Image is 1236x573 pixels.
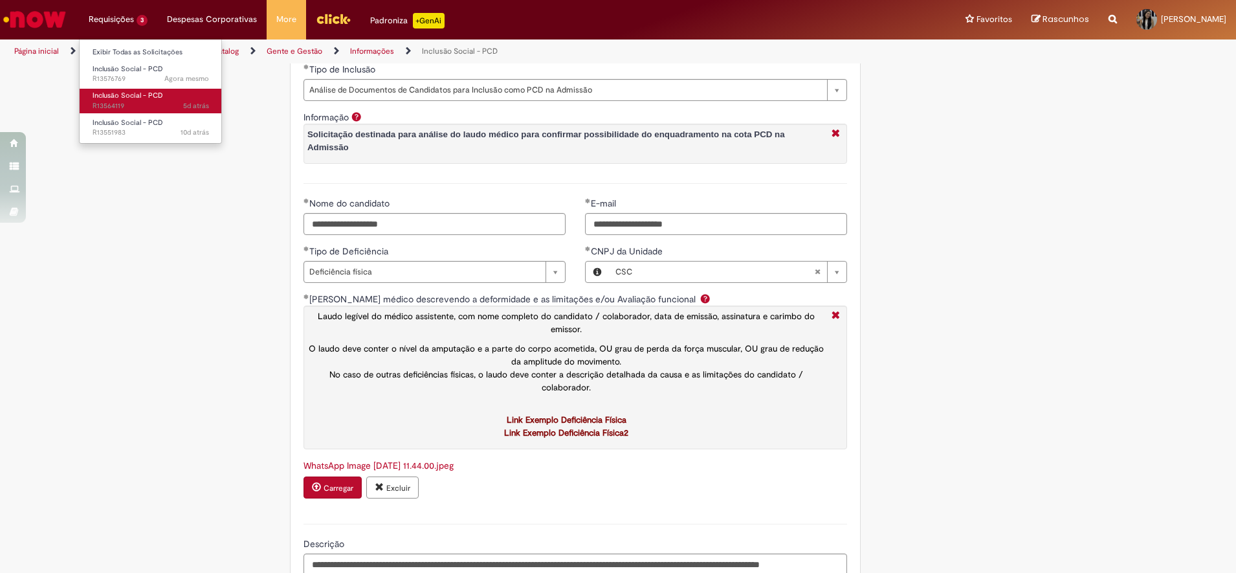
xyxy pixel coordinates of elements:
a: Link Exemplo Deficiência Física [507,414,626,425]
span: 5d atrás [183,101,209,111]
i: Fechar More information Por question_informacao_choice_analise_documentos_pcd [828,128,843,141]
span: Obrigatório Preenchido [585,198,591,203]
input: Nome do candidato [303,213,566,235]
span: R13551983 [93,128,209,138]
a: Gente e Gestão [267,46,322,56]
img: click_logo_yellow_360x200.png [316,9,351,28]
span: 10d atrás [181,128,209,137]
span: E-mail [591,197,619,209]
ul: Trilhas de página [10,39,814,63]
a: Informações [350,46,394,56]
span: No caso de outras deficiências físicas, o laudo deve conter a descrição detalhada da causa e as l... [329,369,803,393]
time: 19/09/2025 17:39:11 [181,128,209,137]
button: Carregar anexo de Laudo médico descrevendo a deformidade e as limitações e/ou Avaliação funcional... [303,477,362,499]
span: Obrigatório Preenchido [303,294,309,299]
a: Exibir Todas as Solicitações [80,45,222,60]
span: R13576769 [93,74,209,84]
span: Laudo legível do médico assistente, com nome completo do candidato / colaborador, data de emissão... [318,311,815,335]
span: Favoritos [977,13,1012,26]
span: Tipo de Inclusão [309,63,378,75]
a: Página inicial [14,46,59,56]
span: [PERSON_NAME] [1161,14,1226,25]
p: +GenAi [413,13,445,28]
label: Informação [303,111,349,123]
a: Aberto R13576769 : Inclusão Social - PCD [80,62,222,86]
button: Excluir anexo WhatsApp Image 2025-09-29 at 11.44.00.jpeg [366,477,419,499]
span: Análise de Documentos de Candidatos para Inclusão como PCD na Admissão [309,80,821,100]
a: Download de WhatsApp Image 2025-09-29 at 11.44.00.jpeg [303,460,454,471]
time: 24/09/2025 16:39:33 [183,101,209,111]
button: CNPJ da Unidade, Visualizar este registro CSC [586,262,609,282]
small: Carregar [324,483,353,493]
ul: Requisições [79,39,222,144]
span: Inclusão Social - PCD [93,64,163,74]
span: CSC [615,262,814,282]
span: Obrigatório Preenchido [303,198,309,203]
span: Rascunhos [1043,13,1089,25]
span: Ajuda para Laudo médico descrevendo a deformidade e as limitações e/ou Avaliação funcional [698,293,713,304]
abbr: Limpar campo CNPJ da Unidade [808,262,827,282]
span: Obrigatório Preenchido [303,246,309,251]
input: E-mail [585,213,847,235]
a: Link Exemplo Deficiência Física2 [504,427,628,438]
span: 3 [137,15,148,26]
span: Obrigatório Preenchido [303,64,309,69]
span: More [276,13,296,26]
a: Inclusão Social - PCD [422,46,498,56]
img: ServiceNow [1,6,68,32]
span: Inclusão Social - PCD [93,118,163,128]
span: Deficiência física [309,262,539,282]
small: Excluir [386,483,410,493]
span: Agora mesmo [164,74,209,84]
span: Tipo de Deficiência [309,245,391,257]
a: CSCLimpar campo CNPJ da Unidade [609,262,846,282]
span: Ajuda para Informação [349,111,364,122]
a: Rascunhos [1032,14,1089,26]
i: Fechar More information Por question_deficiencia_fisica [828,309,843,323]
span: Descrição [303,538,347,550]
span: Inclusão Social - PCD [93,91,163,100]
span: [PERSON_NAME] médico descrevendo a deformidade e as limitações e/ou Avaliação funcional [309,293,698,305]
span: CNPJ da Unidade [591,245,665,257]
span: Nome do candidato [309,197,392,209]
span: Despesas Corporativas [167,13,257,26]
span: R13564119 [93,101,209,111]
a: Aberto R13564119 : Inclusão Social - PCD [80,89,222,113]
time: 29/09/2025 13:12:48 [164,74,209,84]
span: Obrigatório Preenchido [585,246,591,251]
span: O laudo deve conter o nível da amputação e a parte do corpo acometida, OU grau de perda da força ... [309,343,824,367]
div: Padroniza [370,13,445,28]
span: Requisições [89,13,134,26]
a: Aberto R13551983 : Inclusão Social - PCD [80,116,222,140]
strong: Solicitação destinada para análise do laudo médico para confirmar possibilidade do enquadramento ... [307,129,785,152]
